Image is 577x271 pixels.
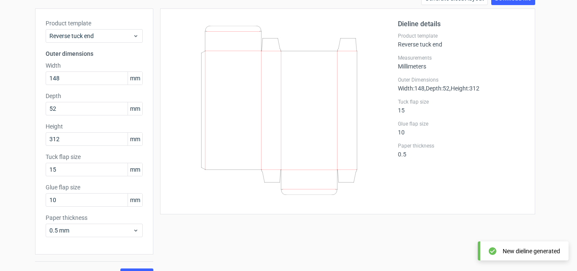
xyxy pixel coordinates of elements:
[398,85,425,92] span: Width : 148
[398,99,525,114] div: 15
[46,183,143,192] label: Glue flap size
[425,85,449,92] span: , Depth : 52
[398,142,525,149] label: Paper thickness
[398,55,525,70] div: Millimeters
[398,77,525,83] label: Outer Dimensions
[398,33,525,39] label: Product template
[398,142,525,158] div: 0.5
[128,163,142,176] span: mm
[46,61,143,70] label: Width
[398,99,525,105] label: Tuck flap size
[398,33,525,48] div: Reverse tuck end
[449,85,479,92] span: , Height : 312
[128,102,142,115] span: mm
[49,226,133,235] span: 0.5 mm
[46,153,143,161] label: Tuck flap size
[128,194,142,206] span: mm
[49,32,133,40] span: Reverse tuck end
[46,19,143,27] label: Product template
[398,55,525,61] label: Measurements
[398,120,525,136] div: 10
[398,19,525,29] h2: Dieline details
[398,120,525,127] label: Glue flap size
[46,122,143,131] label: Height
[128,72,142,85] span: mm
[46,214,143,222] label: Paper thickness
[46,49,143,58] h3: Outer dimensions
[128,133,142,145] span: mm
[503,247,560,255] div: New dieline generated
[46,92,143,100] label: Depth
